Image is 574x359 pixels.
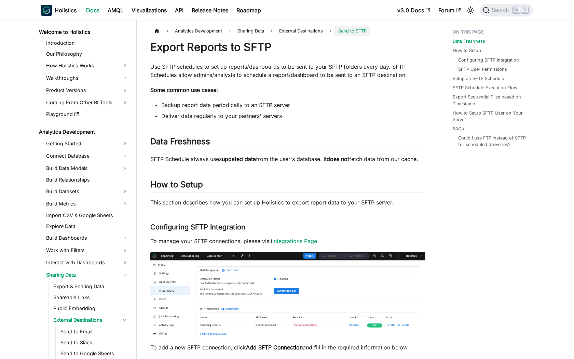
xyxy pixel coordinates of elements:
a: AMQL [104,5,127,16]
b: Holistics [55,6,77,14]
a: Walkthroughs [44,72,131,83]
a: Analytics Development [37,127,131,137]
a: Import CSV & Google Sheets [44,211,131,220]
a: Export Sequential Files based on Timestamp [453,94,529,107]
a: Build Metrics [44,198,131,209]
a: How to Setup SFTP User on Your Server [453,110,529,123]
span: Sharing Data [234,26,268,36]
a: Setup an SFTP Schedule [453,75,504,82]
h2: Data Freshness [150,136,425,149]
a: Visualizations [127,5,171,16]
a: Release Notes [188,5,232,16]
span: Analytics Development [172,26,225,36]
a: Send to Slack [58,338,131,347]
a: Shareable Links [51,293,131,302]
a: Sharing Data [44,269,131,280]
strong: does not [327,156,349,162]
strong: Add SFTP Connection [246,344,303,351]
span: External Destinations [279,28,323,34]
a: Build Data Models [44,163,131,174]
a: Coming From Other BI Tools [44,97,131,108]
a: How Holistics Works [44,60,131,71]
a: Home page [150,26,163,36]
a: Export & Sharing Data [51,282,131,291]
a: Work with Filters [44,245,131,256]
h2: How to Setup [150,179,425,192]
a: Playground [44,109,131,119]
a: Getting Started [44,138,131,149]
a: External Destinations [276,26,326,36]
p: Use SFTP schedules to set up reports/dashboards to be sent to your SFTP folders every day. SFTP S... [150,63,425,79]
a: Build Dashboards [44,232,131,243]
a: Configuring SFTP Integration [458,57,519,63]
a: Send to Email [58,327,131,336]
img: Holistics [41,5,52,16]
span: Send to SFTP [334,26,370,36]
button: Switch between dark and light mode (currently light mode) [465,5,476,16]
a: v3.0 Docs [393,5,434,16]
p: To manage your SFTP connections, please visit [150,237,425,245]
span: Search [490,7,513,13]
strong: Some common use cases: [150,87,218,93]
a: Forum [434,5,465,16]
a: Build Relationships [44,175,131,185]
p: This section describes how you can set up Holistics to export report data to your SFTP server. [150,198,425,207]
a: FAQs [453,125,464,132]
p: SFTP Schedule always uses from the user's database. It fetch data from our cache. [150,155,425,163]
a: Could I use FTP instead of SFTP for scheduled deliveries? [458,135,526,148]
h1: Export Reports to SFTP [150,40,425,54]
nav: Docs sidebar [34,21,137,359]
a: HolisticsHolistics [41,5,77,16]
a: Integrations Page [272,238,317,244]
li: Backup report data periodically to an SFTP server [161,101,425,109]
a: Product Versions [44,85,131,96]
a: Explore Data [44,222,131,231]
a: Public Embedding [51,304,131,313]
button: Collapse sidebar category 'External Destinations' [118,315,131,325]
a: Send to Google Sheets [58,349,131,358]
a: SFTP Schedule Execution Flow [453,84,517,91]
li: Deliver data regularly to your partners' servers [161,112,425,120]
a: API [171,5,188,16]
a: Welcome to Holistics [37,27,131,37]
p: To add a new SFTP connection, click and fill in the required information below [150,343,425,351]
a: Roadmap [232,5,265,16]
a: Introduction [44,38,131,48]
a: Build Datasets [44,186,131,197]
a: External Destinations [51,315,118,325]
strong: updated data [222,156,256,162]
a: Interact with Dashboards [44,257,131,268]
a: Data Freshness [453,38,485,44]
a: How to Setup [453,47,481,54]
a: Docs [82,5,104,16]
a: Our Philosophy [44,49,131,59]
kbd: K [521,7,528,13]
a: Connect Database [44,150,131,161]
a: SFTP User Permissions [458,66,507,72]
button: Search (Ctrl+K) [480,4,533,16]
h3: Configuring SFTP Integration [150,223,425,231]
nav: Breadcrumbs [150,26,425,36]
